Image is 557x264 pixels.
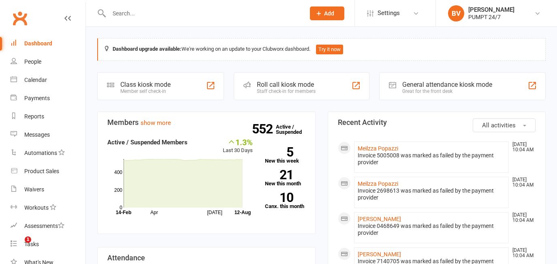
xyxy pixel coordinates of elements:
a: Assessments [11,217,85,235]
div: Great for the front desk [402,88,492,94]
a: Meilzza Popazzi [358,145,398,152]
h3: Recent Activity [338,118,536,127]
a: Messages [11,126,85,144]
input: Search... [107,8,299,19]
button: Try it now [316,45,343,54]
div: Invoice 0468649 was marked as failed by the payment provider [358,223,506,236]
a: 552Active / Suspended [276,118,312,141]
div: Dashboard [24,40,52,47]
h3: Attendance [107,254,305,262]
div: Class kiosk mode [120,81,171,88]
h3: Members [107,118,305,127]
div: Calendar [24,77,47,83]
div: Messages [24,131,50,138]
a: Payments [11,89,85,107]
div: Invoice 5005008 was marked as failed by the payment provider [358,152,506,166]
div: Automations [24,150,57,156]
a: 5New this week [265,147,305,163]
span: Add [324,10,334,17]
strong: Dashboard upgrade available: [113,46,181,52]
a: Product Sales [11,162,85,180]
button: All activities [473,118,536,132]
div: We're working on an update to your Clubworx dashboard. [97,38,546,61]
a: Dashboard [11,34,85,53]
span: Settings [378,4,400,22]
div: Invoice 2698613 was marked as failed by the payment provider [358,187,506,201]
div: Roll call kiosk mode [257,81,316,88]
div: [PERSON_NAME] [468,6,514,13]
a: 21New this month [265,170,305,186]
strong: 21 [265,169,293,181]
a: People [11,53,85,71]
a: [PERSON_NAME] [358,216,401,222]
div: Waivers [24,186,44,193]
a: Workouts [11,199,85,217]
a: 10Canx. this month [265,193,305,209]
div: PUMPT 24/7 [468,13,514,21]
span: All activities [482,122,516,129]
time: [DATE] 10:04 AM [508,212,535,223]
div: Workouts [24,204,49,211]
a: Waivers [11,180,85,199]
div: BV [448,5,464,21]
div: Member self check-in [120,88,171,94]
a: show more [141,119,171,127]
a: Meilzza Popazzi [358,180,398,187]
div: 1.3% [223,137,253,146]
button: Add [310,6,344,20]
div: Tasks [24,241,39,247]
div: Staff check-in for members [257,88,316,94]
a: Tasks [11,235,85,253]
strong: 552 [252,123,276,135]
span: 1 [25,236,31,243]
a: Automations [11,144,85,162]
strong: 5 [265,146,293,158]
div: Assessments [24,223,64,229]
strong: Active / Suspended Members [107,139,188,146]
div: Product Sales [24,168,59,174]
a: [PERSON_NAME] [358,251,401,258]
div: People [24,58,41,65]
div: Reports [24,113,44,120]
div: Last 30 Days [223,137,253,155]
time: [DATE] 10:04 AM [508,142,535,152]
a: Calendar [11,71,85,89]
div: General attendance kiosk mode [402,81,492,88]
time: [DATE] 10:04 AM [508,177,535,188]
strong: 10 [265,191,293,204]
time: [DATE] 10:04 AM [508,248,535,258]
a: Clubworx [10,8,30,28]
div: Payments [24,95,50,101]
a: Reports [11,107,85,126]
iframe: Intercom live chat [8,236,28,256]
